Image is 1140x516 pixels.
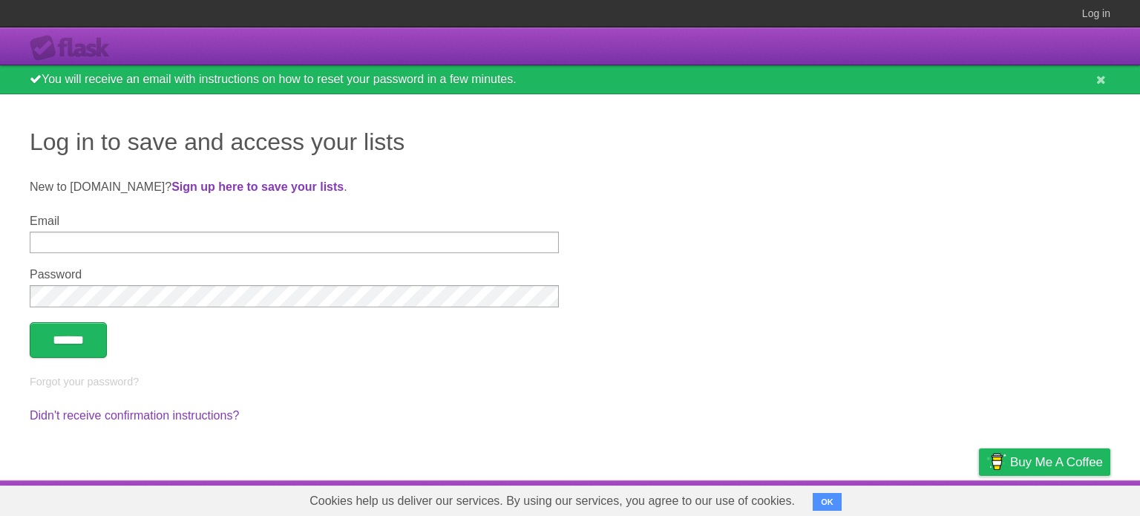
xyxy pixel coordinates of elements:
[831,484,891,512] a: Developers
[30,35,119,62] div: Flask
[30,409,239,422] a: Didn't receive confirmation instructions?
[909,484,942,512] a: Terms
[782,484,813,512] a: About
[960,484,998,512] a: Privacy
[295,486,810,516] span: Cookies help us deliver our services. By using our services, you agree to our use of cookies.
[30,124,1110,160] h1: Log in to save and access your lists
[30,376,139,388] a: Forgot your password?
[986,449,1006,474] img: Buy me a coffee
[30,178,1110,196] p: New to [DOMAIN_NAME]? .
[1010,449,1103,475] span: Buy me a coffee
[171,180,344,193] a: Sign up here to save your lists
[30,268,559,281] label: Password
[979,448,1110,476] a: Buy me a coffee
[813,493,842,511] button: OK
[30,215,559,228] label: Email
[1017,484,1110,512] a: Suggest a feature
